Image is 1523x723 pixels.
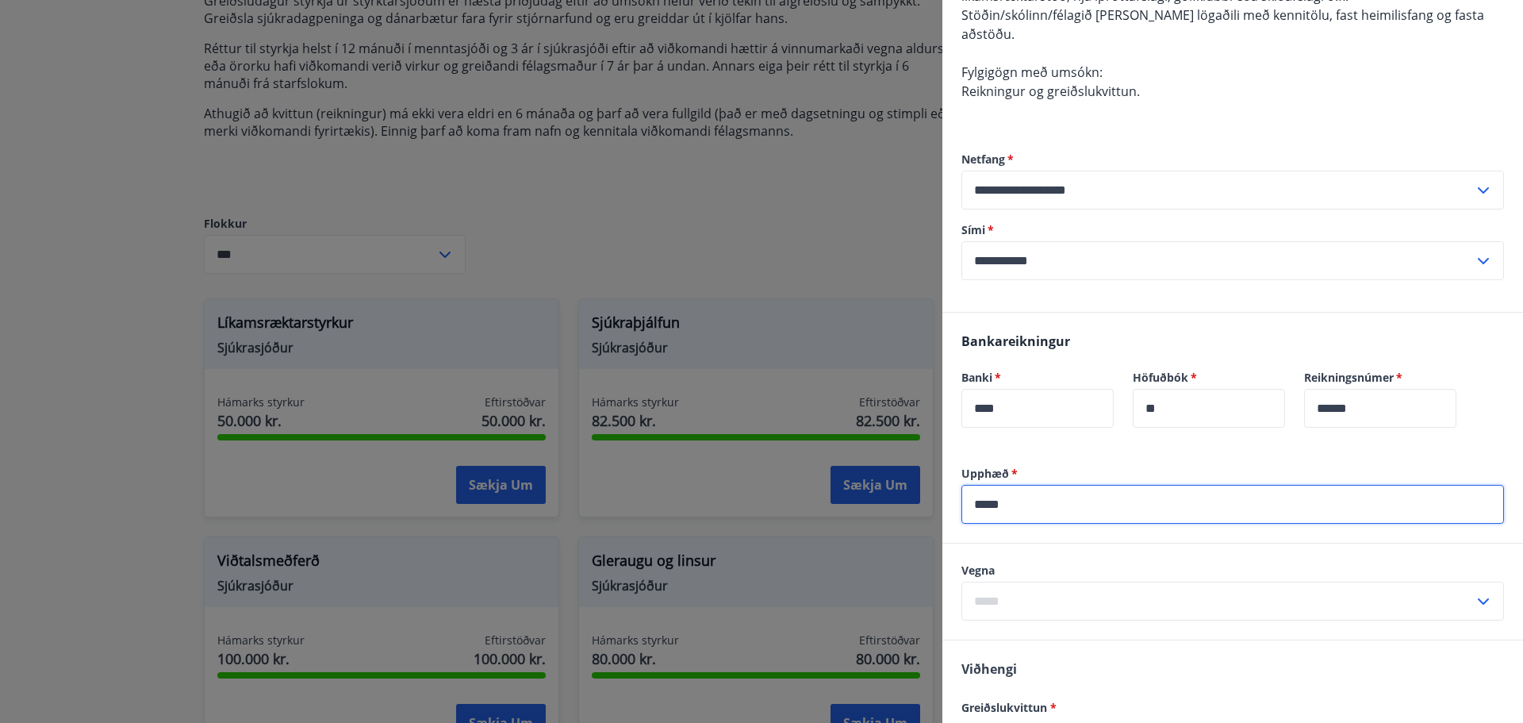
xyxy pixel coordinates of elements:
[961,466,1504,482] label: Upphæð
[961,6,1484,43] span: Stöðin/skólinn/félagið [PERSON_NAME] lögaðili með kennitölu, fast heimilisfang og fasta aðstöðu.
[961,152,1504,167] label: Netfang
[961,700,1057,715] span: Greiðslukvittun
[1304,370,1456,386] label: Reikningsnúmer
[961,370,1114,386] label: Banki
[961,222,1504,238] label: Sími
[961,563,1504,579] label: Vegna
[1133,370,1285,386] label: Höfuðbók
[961,333,1070,350] span: Bankareikningur
[961,660,1017,678] span: Viðhengi
[961,485,1504,524] div: Upphæð
[961,83,1140,100] span: Reikningur og greiðslukvittun.
[961,63,1103,81] span: Fylgigögn með umsókn:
